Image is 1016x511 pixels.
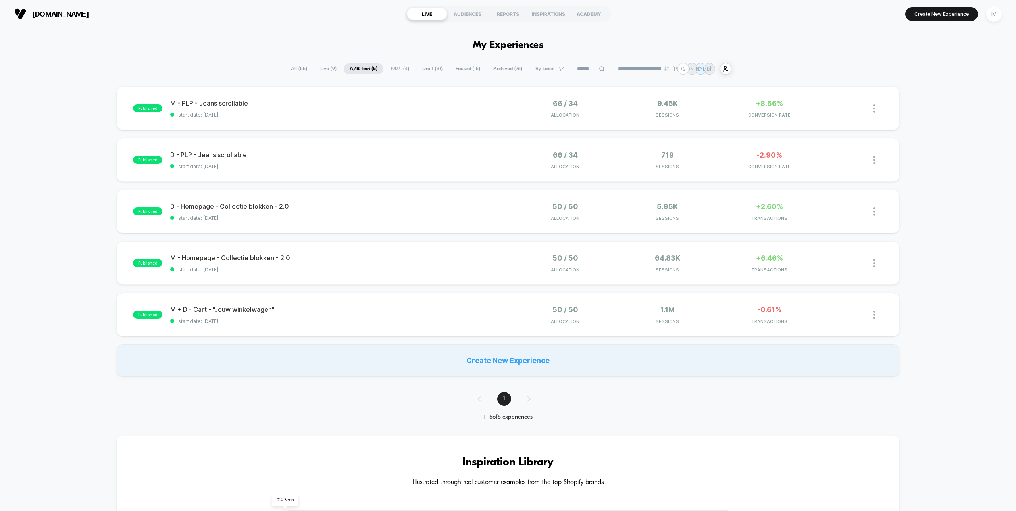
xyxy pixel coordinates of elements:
span: +6.46% [756,254,783,262]
span: Archived ( 76 ) [487,63,528,74]
div: Create New Experience [117,344,899,376]
span: start date: [DATE] [170,318,508,324]
span: Allocation [551,267,579,273]
span: Draft ( 31 ) [416,63,448,74]
span: CONVERSION RATE [720,164,818,169]
span: 50 / 50 [552,305,578,314]
button: IV [984,6,1004,22]
span: M - Homepage - Collectie blokken - 2.0 [170,254,508,262]
span: Sessions [618,215,716,221]
span: Sessions [618,164,716,169]
img: close [873,104,875,113]
span: published [133,104,162,112]
span: [DOMAIN_NAME] [32,10,89,18]
img: Visually logo [14,8,26,20]
img: close [873,311,875,319]
p: [PERSON_NAME] [672,66,711,72]
span: TRANSACTIONS [720,215,818,221]
div: REPORTS [488,8,528,20]
span: D - Homepage - Collectie blokken - 2.0 [170,202,508,210]
span: By Label [535,66,554,72]
span: Paused ( 15 ) [450,63,486,74]
span: Allocation [551,319,579,324]
span: 9.45k [657,99,678,108]
span: Sessions [618,267,716,273]
div: 1 - 5 of 5 experiences [470,414,546,421]
span: M + D - Cart - "Jouw winkelwagen" [170,305,508,313]
span: Sessions [618,112,716,118]
span: -0.61% [757,305,781,314]
span: Allocation [551,164,579,169]
span: start date: [DATE] [170,215,508,221]
span: Sessions [618,319,716,324]
span: 64.83k [655,254,680,262]
span: published [133,207,162,215]
span: published [133,311,162,319]
span: Allocation [551,215,579,221]
span: 5.95k [657,202,678,211]
span: -2.90% [756,151,782,159]
button: [DOMAIN_NAME] [12,8,91,20]
span: All ( 55 ) [285,63,313,74]
span: start date: [DATE] [170,112,508,118]
span: D - PLP - Jeans scrollable [170,151,508,159]
span: published [133,156,162,164]
div: LIVE [407,8,447,20]
span: Live ( 9 ) [314,63,343,74]
div: AUDIENCES [447,8,488,20]
span: 66 / 34 [553,151,578,159]
span: 66 / 34 [553,99,578,108]
div: IV [986,6,1002,22]
span: 100% ( 4 ) [385,63,415,74]
span: 719 [661,151,674,159]
span: 1 [497,392,511,406]
span: CONVERSION RATE [720,112,818,118]
img: close [873,259,875,267]
div: INSPIRATIONS [528,8,569,20]
span: Allocation [551,112,579,118]
span: TRANSACTIONS [720,319,818,324]
span: start date: [DATE] [170,267,508,273]
span: 50 / 50 [552,202,578,211]
span: 0 % Seen [272,494,298,506]
span: M - PLP - Jeans scrollable [170,99,508,107]
div: + 2 [677,63,689,75]
img: close [873,207,875,216]
h3: Inspiration Library [140,456,875,469]
span: A/B Test ( 5 ) [344,63,383,74]
span: published [133,259,162,267]
span: 50 / 50 [552,254,578,262]
img: close [873,156,875,164]
span: 1.1M [660,305,675,314]
span: +8.56% [756,99,783,108]
h4: Illustrated through real customer examples from the top Shopify brands [140,479,875,486]
img: end [664,66,669,71]
div: ACADEMY [569,8,609,20]
span: start date: [DATE] [170,163,508,169]
span: TRANSACTIONS [720,267,818,273]
span: +2.60% [756,202,783,211]
h1: My Experiences [473,40,544,51]
button: Create New Experience [905,7,978,21]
